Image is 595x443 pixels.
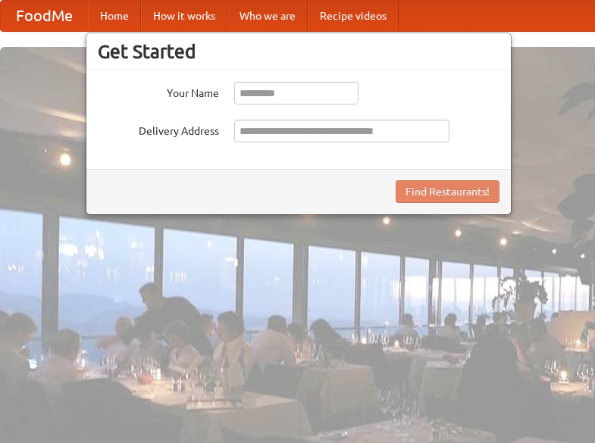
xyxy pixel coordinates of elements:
[308,1,399,31] a: Recipe videos
[396,180,499,203] button: Find Restaurants!
[98,40,499,63] h3: Get Started
[141,1,227,31] a: How it works
[98,120,219,139] label: Delivery Address
[1,1,88,31] a: FoodMe
[98,82,219,101] label: Your Name
[88,1,141,31] a: Home
[227,1,308,31] a: Who we are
